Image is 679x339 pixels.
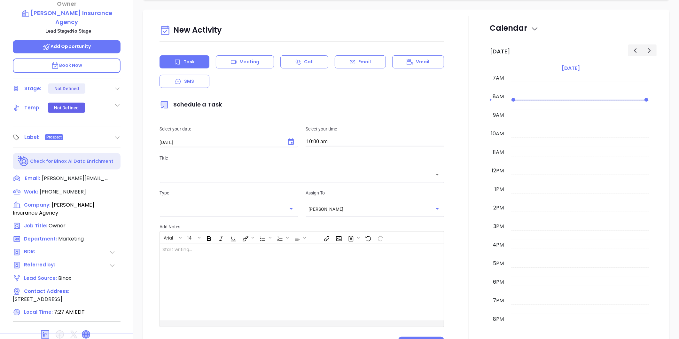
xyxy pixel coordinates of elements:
p: Task [183,59,195,65]
span: Redo [374,232,386,243]
span: Font family [160,232,183,243]
span: Schedule a Task [160,100,222,108]
button: Next day [642,44,657,56]
button: Previous day [628,44,643,56]
span: Email: [25,175,40,183]
div: Temp: [24,103,41,113]
p: Type [160,189,298,196]
span: Referred by: [24,261,57,269]
button: Open [433,204,442,213]
span: Binox [58,274,71,282]
p: Select your time [306,125,444,132]
span: 14 [184,235,195,239]
a: [DATE] [560,64,581,73]
span: Local Time: [24,309,53,315]
p: Assign To [306,189,444,196]
p: Title [160,154,444,162]
span: Underline [227,232,238,243]
span: Insert Image [332,232,344,243]
div: 7am [491,74,505,82]
span: Italic [215,232,226,243]
div: 8pm [492,315,505,323]
span: [PHONE_NUMBER] [40,188,86,195]
p: SMS [184,78,194,85]
div: 9am [492,111,505,119]
span: Insert Ordered List [274,232,290,243]
span: Fill color or set the text color [239,232,256,243]
span: [PERSON_NAME] Insurance Agency [13,201,94,217]
input: MM/DD/YYYY [160,139,282,146]
div: 7pm [492,297,505,304]
span: Department: [24,235,57,242]
div: Label: [24,132,40,142]
span: Book Now [51,62,82,68]
span: [STREET_ADDRESS] [13,296,62,303]
span: Align [291,232,308,243]
span: Company: [24,201,51,208]
span: Calendar [490,23,539,33]
div: 3pm [492,223,505,230]
span: Add Opportunity [43,43,91,50]
span: Insert Unordered List [256,232,273,243]
p: Select your date [160,125,298,132]
span: Arial [160,235,176,239]
div: 5pm [492,260,505,267]
div: 11am [491,148,505,156]
h2: [DATE] [490,48,510,55]
div: 6pm [492,278,505,286]
p: Email [358,59,371,65]
div: 12pm [490,167,505,175]
div: Not Defined [54,103,79,113]
button: 14 [184,232,197,243]
div: Not Defined [54,83,79,94]
span: Owner [49,222,66,229]
div: 10am [490,130,505,138]
p: Vmail [416,59,430,65]
div: 2pm [492,204,505,212]
div: New Activity [160,22,444,39]
button: Open [433,170,442,179]
img: Ai-Enrich-DaqCidB-.svg [18,156,29,167]
div: 8am [491,93,505,100]
button: Open [287,204,296,213]
span: Marketing [58,235,84,242]
p: Add Notes [160,223,444,230]
span: Job Title: [24,222,47,229]
span: Bold [203,232,214,243]
div: Stage: [24,84,42,93]
p: Lead Stage: No Stage [16,27,121,35]
p: Check for Binox AI Data Enrichment [30,158,113,165]
span: Contact Address: [24,288,69,295]
div: 1pm [493,185,505,193]
p: Call [304,59,313,65]
button: Arial [160,232,178,243]
span: Work: [24,188,38,195]
span: Insert link [320,232,332,243]
span: [PERSON_NAME][EMAIL_ADDRESS][DOMAIN_NAME] [42,175,109,182]
span: Surveys [345,232,361,243]
span: Undo [362,232,373,243]
span: BDR: [24,248,57,256]
button: Choose date, selected date is Oct 14, 2025 [285,136,297,148]
span: Lead Source: [24,275,57,281]
div: 4pm [491,241,505,249]
a: [PERSON_NAME] Insurance Agency [13,9,121,26]
p: Meeting [239,59,259,65]
span: 7:27 AM EDT [54,308,85,316]
span: Font size [184,232,202,243]
span: Prospect [46,134,62,141]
